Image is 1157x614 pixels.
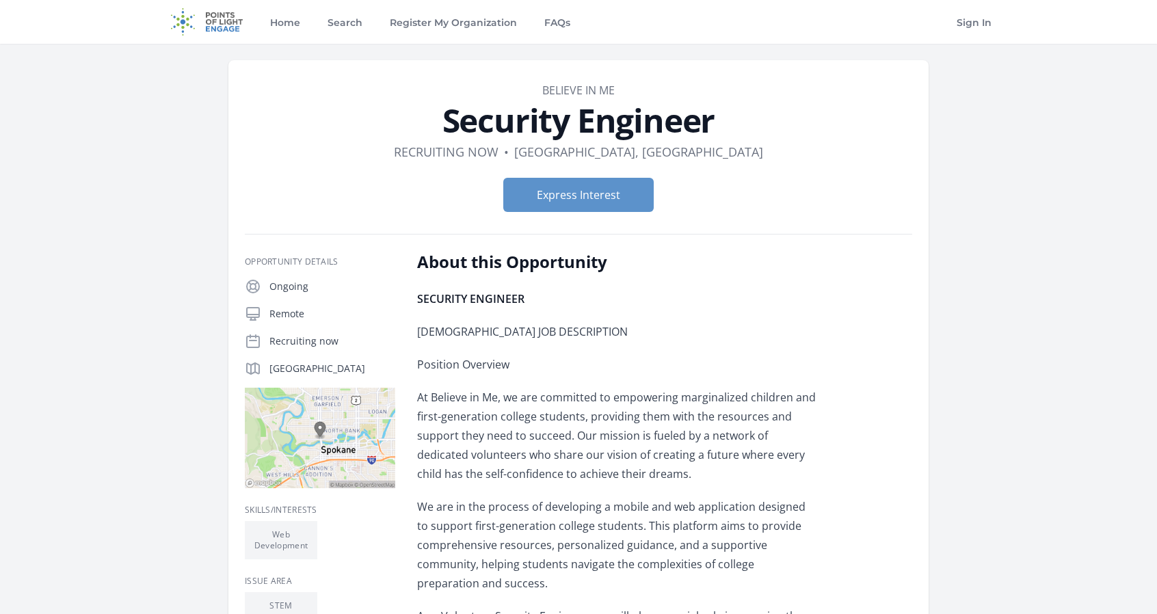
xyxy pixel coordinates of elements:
[269,307,395,321] p: Remote
[417,499,806,591] span: We are in the process of developing a mobile and web application designed to support first-genera...
[417,251,817,273] h2: About this Opportunity
[417,357,509,372] span: Position Overview
[245,388,395,488] img: Map
[245,104,912,137] h1: Security Engineer
[503,178,654,212] button: Express Interest
[394,142,498,161] dd: Recruiting now
[245,521,317,559] li: Web Development
[269,334,395,348] p: Recruiting now
[504,142,509,161] div: •
[417,291,524,306] strong: SECURITY ENGINEER
[269,280,395,293] p: Ongoing
[245,256,395,267] h3: Opportunity Details
[542,83,615,98] a: Believe in Me
[417,390,816,481] span: At Believe in Me, we are committed to empowering marginalized children and first-generation colle...
[514,142,763,161] dd: [GEOGRAPHIC_DATA], [GEOGRAPHIC_DATA]
[417,324,628,339] span: [DEMOGRAPHIC_DATA] JOB DESCRIPTION
[269,362,395,375] p: [GEOGRAPHIC_DATA]
[245,505,395,516] h3: Skills/Interests
[245,576,395,587] h3: Issue area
